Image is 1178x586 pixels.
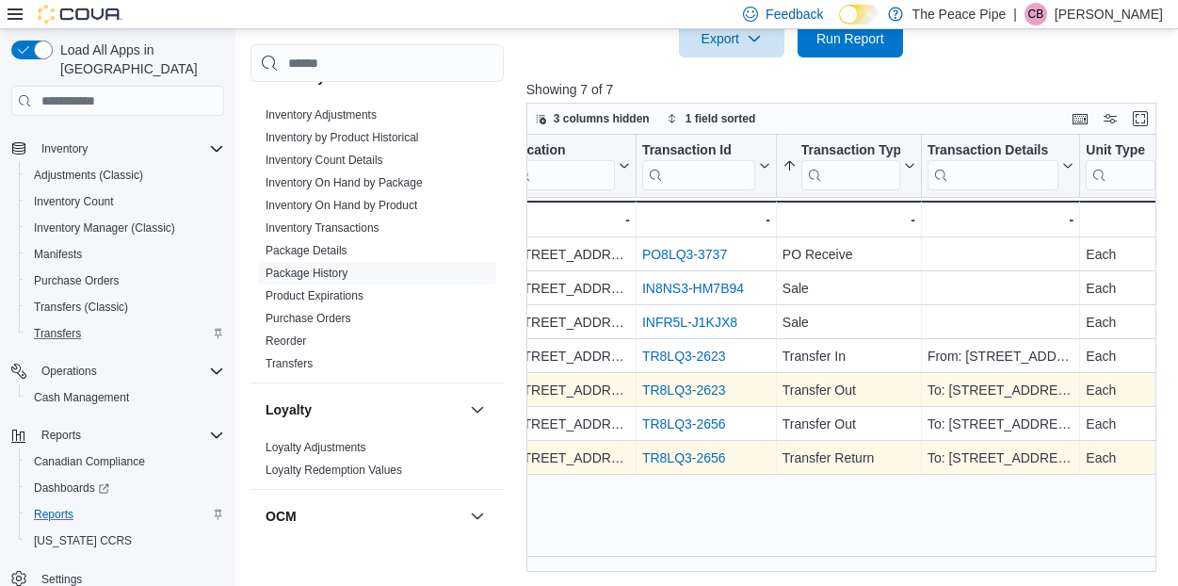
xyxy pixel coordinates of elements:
[41,428,81,443] span: Reports
[1129,107,1152,130] button: Enter fullscreen
[816,29,884,48] span: Run Report
[801,142,900,160] div: Transaction Type
[19,320,232,347] button: Transfers
[839,5,879,24] input: Dark Mode
[783,208,915,231] div: -
[266,289,363,302] a: Product Expirations
[34,138,95,160] button: Inventory
[783,277,915,300] div: Sale
[34,360,105,383] button: Operations
[510,413,630,435] div: [STREET_ADDRESS]
[690,20,773,57] span: Export
[1086,379,1170,401] div: Each
[1086,345,1170,367] div: Each
[26,217,183,239] a: Inventory Manager (Classic)
[26,190,121,213] a: Inventory Count
[510,379,630,401] div: [STREET_ADDRESS]
[4,358,232,384] button: Operations
[266,244,347,257] a: Package Details
[250,104,504,383] div: Inventory
[928,413,1073,435] div: To: [STREET_ADDRESS]
[766,5,823,24] span: Feedback
[26,296,136,318] a: Transfers (Classic)
[510,277,630,300] div: [STREET_ADDRESS]
[266,312,351,325] a: Purchase Orders
[34,247,82,262] span: Manifests
[642,349,726,364] a: TR8LQ3-2623
[26,503,81,526] a: Reports
[1086,413,1170,435] div: Each
[783,142,915,190] button: Transaction Type
[19,268,232,294] button: Purchase Orders
[510,243,630,266] div: [STREET_ADDRESS]
[34,533,132,548] span: [US_STATE] CCRS
[266,400,312,419] h3: Loyalty
[19,188,232,215] button: Inventory Count
[1086,447,1170,469] div: Each
[466,399,489,421] button: Loyalty
[642,142,755,160] div: Transaction Id
[912,3,1007,25] p: The Peace Pipe
[26,296,224,318] span: Transfers (Classic)
[26,450,153,473] a: Canadian Compliance
[34,360,224,383] span: Operations
[510,447,630,469] div: [STREET_ADDRESS]
[266,221,379,235] a: Inventory Transactions
[928,447,1073,469] div: To: [STREET_ADDRESS]
[26,322,89,345] a: Transfers
[26,529,224,552] span: Washington CCRS
[19,384,232,411] button: Cash Management
[928,142,1058,190] div: Transaction Details
[26,450,224,473] span: Canadian Compliance
[783,345,915,367] div: Transfer In
[510,208,630,231] div: -
[4,136,232,162] button: Inventory
[34,326,81,341] span: Transfers
[928,379,1073,401] div: To: [STREET_ADDRESS]
[642,315,737,330] a: INFR5L-J1KJX8
[1086,208,1170,231] div: -
[928,142,1073,190] button: Transaction Details
[19,162,232,188] button: Adjustments (Classic)
[510,142,630,190] button: Location
[642,142,755,190] div: Transaction Id URL
[41,364,97,379] span: Operations
[26,386,137,409] a: Cash Management
[1055,3,1163,25] p: [PERSON_NAME]
[34,273,120,288] span: Purchase Orders
[19,294,232,320] button: Transfers (Classic)
[1013,3,1017,25] p: |
[798,20,903,57] button: Run Report
[34,390,129,405] span: Cash Management
[26,269,224,292] span: Purchase Orders
[26,164,151,187] a: Adjustments (Classic)
[266,507,462,526] button: OCM
[1086,243,1170,266] div: Each
[19,448,232,475] button: Canadian Compliance
[466,505,489,528] button: OCM
[928,208,1073,231] div: -
[642,450,726,465] a: TR8LQ3-2656
[839,24,840,25] span: Dark Mode
[266,108,377,122] a: Inventory Adjustments
[783,311,915,334] div: Sale
[1086,311,1170,334] div: Each
[527,107,657,130] button: 3 columns hidden
[266,441,366,454] a: Loyalty Adjustments
[34,168,143,183] span: Adjustments (Classic)
[266,400,462,419] button: Loyalty
[801,142,900,190] div: Transaction Type
[1028,3,1044,25] span: CB
[19,501,232,528] button: Reports
[34,194,114,209] span: Inventory Count
[34,300,128,315] span: Transfers (Classic)
[510,142,615,160] div: Location
[642,142,770,190] button: Transaction Id
[34,424,89,447] button: Reports
[266,267,347,280] a: Package History
[783,413,915,435] div: Transfer Out
[53,41,224,78] span: Load All Apps in [GEOGRAPHIC_DATA]
[642,383,726,398] a: TR8LQ3-2623
[642,247,727,262] a: PO8LQ3-3737
[642,416,726,431] a: TR8LQ3-2656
